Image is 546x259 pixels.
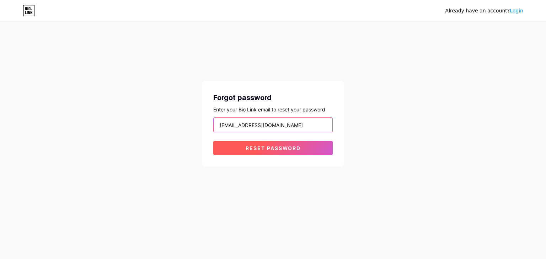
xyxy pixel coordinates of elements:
div: Forgot password [213,92,333,103]
div: Enter your Bio Link email to reset your password [213,106,333,113]
div: Already have an account? [445,7,523,15]
button: Reset password [213,141,333,155]
a: Login [510,8,523,13]
input: Email [214,118,332,132]
span: Reset password [246,145,301,151]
